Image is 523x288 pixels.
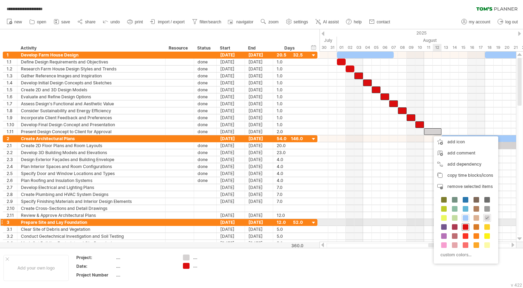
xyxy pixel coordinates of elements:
div: Research Farm House Design Styles and Trends [21,66,162,72]
div: [DATE] [245,240,273,247]
div: [DATE] [217,73,245,79]
div: [DATE] [245,219,273,226]
span: help [354,20,362,24]
span: settings [294,20,308,24]
div: Mark Out Building Footprint and Site Boundaries [21,240,162,247]
div: Project: [76,255,115,260]
div: [DATE] [217,52,245,58]
div: Incorporate Client Feedback and Preferences [21,114,162,121]
div: 2.4 [7,163,17,170]
a: import / export [148,17,187,26]
div: Conduct Geotechnical Investigation and Soil Testing [21,233,162,240]
div: [DATE] [245,226,273,233]
div: done [198,59,213,65]
div: Define Design Requirements and Objectives [21,59,162,65]
div: 54.0 [277,135,303,142]
div: [DATE] [217,233,245,240]
div: done [198,156,213,163]
div: 2.2 [7,149,17,156]
a: print [125,17,145,26]
div: Develop Farm House Design [21,52,162,58]
div: [DATE] [217,184,245,191]
div: [DATE] [217,66,245,72]
div: 1.0 [277,86,303,93]
div: [DATE] [245,114,273,121]
div: 1.0 [277,73,303,79]
div: 4.0 [277,177,303,184]
div: 1.2 [7,66,17,72]
div: 1.3 [7,73,17,79]
div: Create 2D and 3D Design Models [21,86,162,93]
div: Monday, 4 August 2025 [363,44,372,51]
div: Prepare Site and Lay Foundation [21,219,162,226]
a: log out [496,17,520,26]
div: [DATE] [245,142,273,149]
div: Friday, 1 August 2025 [337,44,346,51]
div: [DATE] [245,100,273,107]
div: Clear Site of Debris and Vegetation [21,226,162,233]
div: 3.3 [7,240,17,247]
div: 5.0 [277,233,303,240]
div: 1.10 [7,121,17,128]
div: 1.6 [7,93,17,100]
div: [DATE] [245,93,273,100]
a: save [52,17,72,26]
span: save [61,20,70,24]
div: Date: [76,263,115,269]
div: Wednesday, 30 July 2025 [320,44,328,51]
div: Specify Door and Window Locations and Types [21,170,162,177]
div: 1.0 [277,66,303,72]
span: share [85,20,95,24]
div: Sunday, 17 August 2025 [476,44,485,51]
div: [DATE] [217,170,245,177]
div: [DATE] [217,191,245,198]
div: 1.0 [277,79,303,86]
div: [DATE] [245,212,273,219]
div: done [198,66,213,72]
div: done [198,93,213,100]
div: [DATE] [245,233,273,240]
div: 20.5 [277,52,303,58]
div: [DATE] [245,170,273,177]
a: filter/search [190,17,223,26]
a: my account [460,17,492,26]
div: [DATE] [217,93,245,100]
div: custom colors... [437,250,493,259]
div: [DATE] [217,114,245,121]
div: [DATE] [217,212,245,219]
div: Add your own logo [3,255,69,281]
div: 1.1 [7,59,17,65]
div: .... [116,272,175,278]
span: import / export [158,20,185,24]
div: 3.1 [7,226,17,233]
div: done [198,170,213,177]
div: [DATE] [217,100,245,107]
div: 12.0 [277,219,303,226]
div: [DATE] [217,240,245,247]
span: undo [110,20,120,24]
div: 7.0 [277,198,303,205]
div: Thursday, 21 August 2025 [511,44,520,51]
div: add icon [434,136,498,147]
div: Friday, 15 August 2025 [459,44,468,51]
div: Develop Initial Design Concepts and Sketches [21,79,162,86]
div: [DATE] [245,121,273,128]
div: [DATE] [217,163,245,170]
div: 23.0 [277,149,303,156]
div: 2.10 [7,205,17,212]
div: 12.0 [277,212,303,219]
div: [DATE] [217,177,245,184]
div: [DATE] [245,156,273,163]
div: done [198,107,213,114]
div: Design Exterior Façades and Building Envelope [21,156,162,163]
div: 1.0 [277,100,303,107]
div: Tuesday, 5 August 2025 [372,44,380,51]
div: Present Design Concept to Client for Approval [21,128,162,135]
div: Plan Roofing and Insulation Systems [21,177,162,184]
div: [DATE] [217,149,245,156]
div: 5.0 [277,226,303,233]
div: Resource [169,45,190,52]
div: .... [116,263,175,269]
div: add comment [434,147,498,159]
div: [DATE] [217,79,245,86]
